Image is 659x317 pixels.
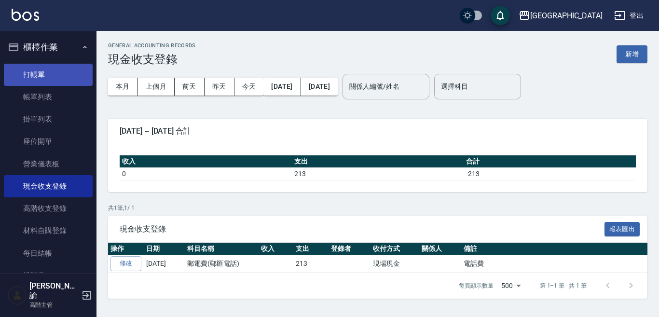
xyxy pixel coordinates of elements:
th: 收入 [120,155,292,168]
td: 213 [293,255,329,273]
button: [DATE] [301,78,338,96]
a: 高階收支登錄 [4,197,93,220]
a: 材料自購登錄 [4,220,93,242]
a: 掛單列表 [4,108,93,130]
button: 前天 [175,78,205,96]
div: [GEOGRAPHIC_DATA] [530,10,603,22]
p: 每頁顯示數量 [459,281,494,290]
th: 日期 [144,243,185,255]
td: 郵電費(郵匯電話) [185,255,259,273]
th: 科目名稱 [185,243,259,255]
img: Person [8,286,27,305]
button: [DATE] [263,78,301,96]
a: 帳單列表 [4,86,93,108]
h2: GENERAL ACCOUNTING RECORDS [108,42,196,49]
div: 500 [497,273,524,299]
a: 每日結帳 [4,242,93,264]
button: 登出 [610,7,647,25]
th: 收付方式 [371,243,419,255]
span: [DATE] ~ [DATE] 合計 [120,126,636,136]
td: -213 [464,167,636,180]
button: 上個月 [138,78,175,96]
button: 本月 [108,78,138,96]
td: 0 [120,167,292,180]
a: 現金收支登錄 [4,175,93,197]
button: 櫃檯作業 [4,35,93,60]
button: [GEOGRAPHIC_DATA] [515,6,606,26]
td: 現場現金 [371,255,419,273]
th: 合計 [464,155,636,168]
th: 登錄者 [329,243,371,255]
button: save [491,6,510,25]
h5: [PERSON_NAME]諭 [29,281,79,301]
a: 新增 [617,49,647,58]
a: 座位開單 [4,130,93,152]
button: 新增 [617,45,647,63]
img: Logo [12,9,39,21]
th: 支出 [293,243,329,255]
button: 今天 [234,78,264,96]
p: 共 1 筆, 1 / 1 [108,204,647,212]
th: 收入 [259,243,294,255]
p: 第 1–1 筆 共 1 筆 [540,281,587,290]
a: 修改 [110,256,141,271]
a: 報表匯出 [604,224,640,233]
a: 營業儀表板 [4,153,93,175]
a: 打帳單 [4,64,93,86]
td: 213 [292,167,464,180]
button: 報表匯出 [604,222,640,237]
th: 關係人 [419,243,461,255]
th: 支出 [292,155,464,168]
th: 操作 [108,243,144,255]
span: 現金收支登錄 [120,224,604,234]
a: 排班表 [4,264,93,287]
h3: 現金收支登錄 [108,53,196,66]
p: 高階主管 [29,301,79,309]
button: 昨天 [205,78,234,96]
td: [DATE] [144,255,185,273]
